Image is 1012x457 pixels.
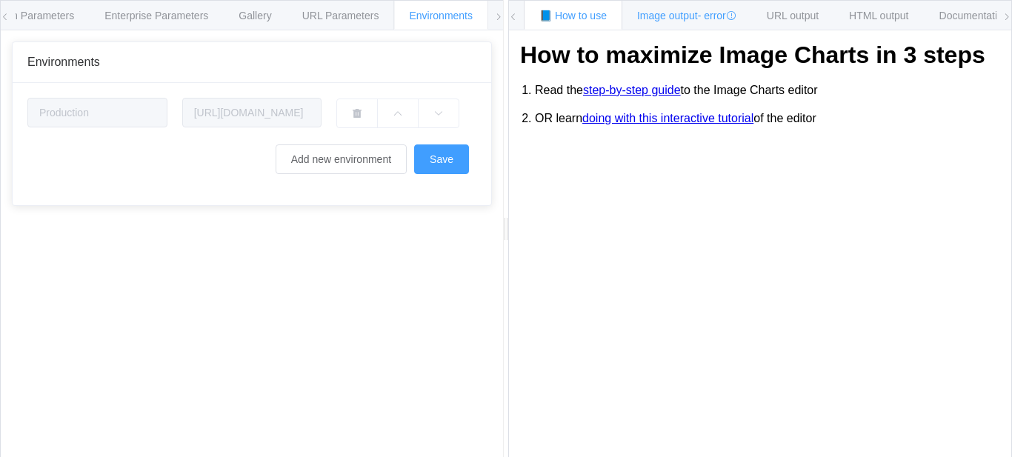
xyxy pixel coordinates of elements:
span: Environments [27,56,100,68]
span: Environments [409,10,473,21]
span: Gallery [239,10,271,21]
span: Documentation [939,10,1009,21]
button: Save [414,144,469,174]
a: doing with this interactive tutorial [582,112,753,125]
span: HTML output [849,10,908,21]
span: Image output [637,10,736,21]
span: 📘 How to use [539,10,607,21]
a: step-by-step guide [583,84,681,97]
span: - error [698,10,736,21]
button: Add new environment [276,144,407,174]
span: URL output [767,10,819,21]
span: Enterprise Parameters [104,10,208,21]
span: URL Parameters [302,10,379,21]
h1: How to maximize Image Charts in 3 steps [520,41,1000,69]
li: OR learn of the editor [535,104,1000,133]
span: Save [430,153,453,165]
li: Read the to the Image Charts editor [535,76,1000,104]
